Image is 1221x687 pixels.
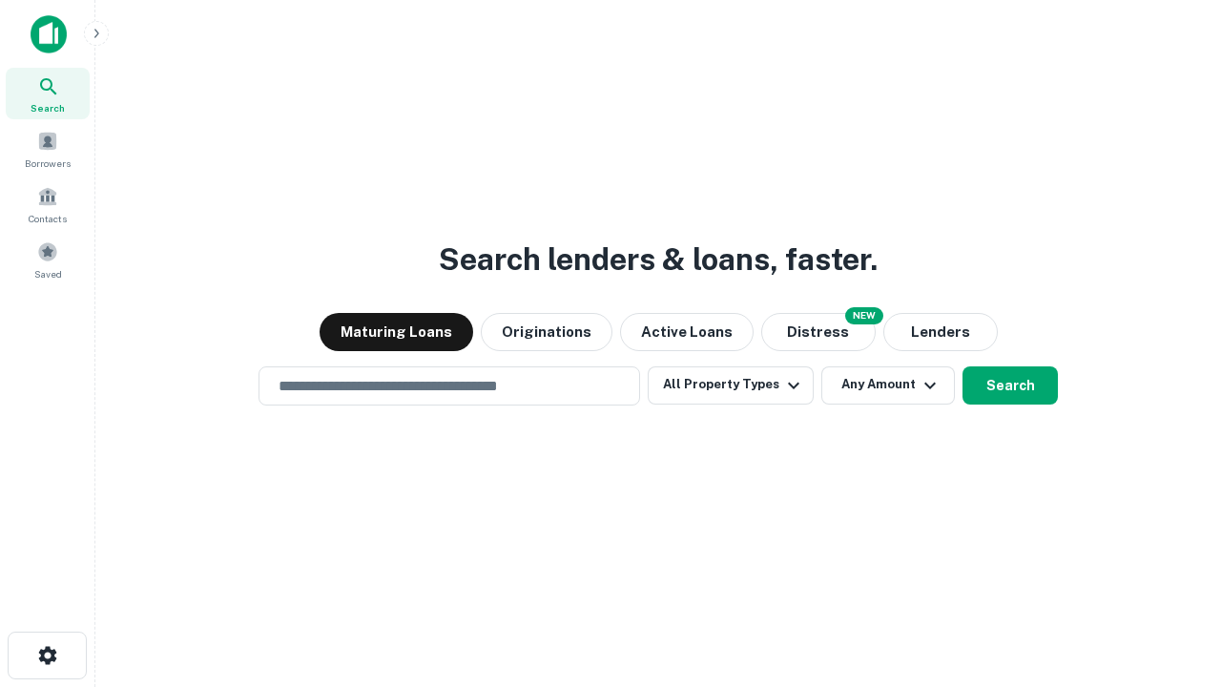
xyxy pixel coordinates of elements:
button: All Property Types [648,366,814,405]
img: capitalize-icon.png [31,15,67,53]
button: Search distressed loans with lien and other non-mortgage details. [761,313,876,351]
button: Any Amount [821,366,955,405]
a: Saved [6,234,90,285]
a: Search [6,68,90,119]
button: Search [962,366,1058,405]
span: Saved [34,266,62,281]
button: Active Loans [620,313,754,351]
button: Maturing Loans [320,313,473,351]
span: Contacts [29,211,67,226]
button: Originations [481,313,612,351]
iframe: Chat Widget [1126,534,1221,626]
div: NEW [845,307,883,324]
button: Lenders [883,313,998,351]
a: Borrowers [6,123,90,175]
h3: Search lenders & loans, faster. [439,237,878,282]
span: Search [31,100,65,115]
span: Borrowers [25,156,71,171]
a: Contacts [6,178,90,230]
